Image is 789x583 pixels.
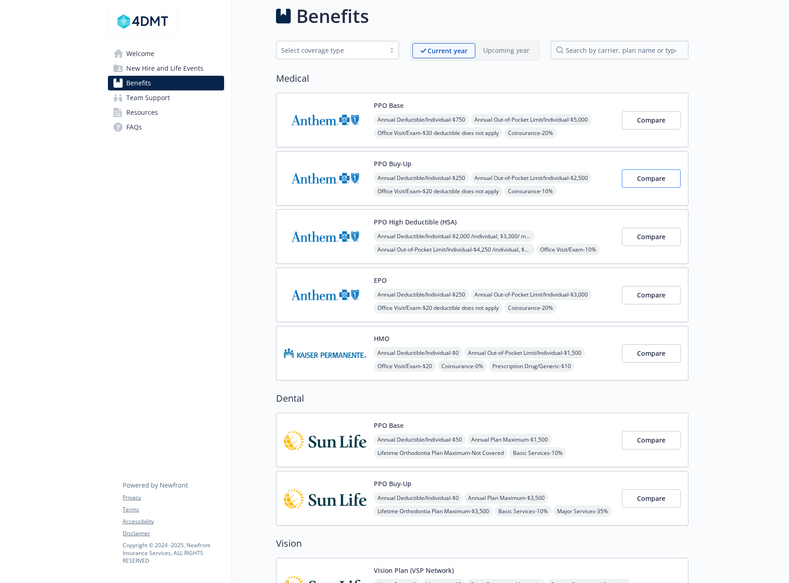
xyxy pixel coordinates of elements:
[374,334,389,343] button: HMO
[276,72,688,85] h2: Medical
[374,347,462,359] span: Annual Deductible/Individual - $0
[374,505,493,517] span: Lifetime Orthodontia Plan Maximum - $3,500
[622,344,681,363] button: Compare
[622,228,681,246] button: Compare
[284,217,366,256] img: Anthem Blue Cross carrier logo
[108,120,224,135] a: FAQs
[374,492,462,504] span: Annual Deductible/Individual - $0
[471,172,592,184] span: Annual Out-of-Pocket Limit/Individual - $2,500
[108,61,224,76] a: New Hire and Life Events
[276,392,688,405] h2: Dental
[504,302,557,314] span: Coinsurance - 20%
[622,431,681,449] button: Compare
[108,46,224,61] a: Welcome
[126,105,158,120] span: Resources
[284,275,366,314] img: Anthem Blue Cross carrier logo
[536,244,600,255] span: Office Visit/Exam - 10%
[551,41,688,59] input: search by carrier, plan name or type
[126,120,142,135] span: FAQs
[504,185,557,197] span: Coinsurance - 10%
[374,244,535,255] span: Annual Out-of-Pocket Limit/Individual - $4,250 /individual, $4,250/ member
[637,116,665,124] span: Compare
[464,347,585,359] span: Annual Out-of-Pocket Limit/Individual - $1,500
[374,566,454,575] button: Vision Plan (VSP Network)
[284,101,366,140] img: Anthem Blue Cross carrier logo
[123,541,224,565] p: Copyright © 2024 - 2025 , Newfront Insurance Services, ALL RIGHTS RESERVED
[622,489,681,508] button: Compare
[374,185,502,197] span: Office Visit/Exam - $20 deductible does not apply
[637,174,665,183] span: Compare
[126,76,151,90] span: Benefits
[126,61,203,76] span: New Hire and Life Events
[637,291,665,299] span: Compare
[504,127,557,139] span: Coinsurance - 20%
[374,172,469,184] span: Annual Deductible/Individual - $250
[438,360,487,372] span: Coinsurance - 0%
[276,537,688,550] h2: Vision
[622,169,681,188] button: Compare
[483,45,530,55] p: Upcoming year
[374,302,502,314] span: Office Visit/Exam - $20 deductible does not apply
[126,90,170,105] span: Team Support
[374,289,469,300] span: Annual Deductible/Individual - $250
[284,420,366,460] img: Sun Life Financial carrier logo
[374,217,456,227] button: PPO High Deductible (HSA)
[123,529,224,538] a: Disclaimer
[622,111,681,129] button: Compare
[374,159,411,168] button: PPO Buy-Up
[123,493,224,502] a: Privacy
[464,492,548,504] span: Annual Plan Maximum - $3,500
[637,349,665,358] span: Compare
[374,360,436,372] span: Office Visit/Exam - $20
[374,420,404,430] button: PPO Base
[374,434,466,445] span: Annual Deductible/Individual - $50
[126,46,154,61] span: Welcome
[123,517,224,526] a: Accessibility
[284,479,366,518] img: Sun Life Financial carrier logo
[108,105,224,120] a: Resources
[622,286,681,304] button: Compare
[284,159,366,198] img: Anthem Blue Cross carrier logo
[374,275,387,285] button: EPO
[637,494,665,503] span: Compare
[509,447,566,459] span: Basic Services - 10%
[374,447,507,459] span: Lifetime Orthodontia Plan Maximum - Not Covered
[123,505,224,514] a: Terms
[489,360,575,372] span: Prescription Drug/Generic - $10
[468,434,552,445] span: Annual Plan Maximum - $1,500
[284,334,366,373] img: Kaiser Permanente Insurance Company carrier logo
[108,90,224,105] a: Team Support
[374,114,469,125] span: Annual Deductible/Individual - $750
[495,505,552,517] span: Basic Services - 10%
[374,230,535,242] span: Annual Deductible/Individual - $2,000 /individual, $3,300/ member
[471,289,592,300] span: Annual Out-of-Pocket Limit/Individual - $3,000
[475,43,537,58] span: Upcoming year
[471,114,592,125] span: Annual Out-of-Pocket Limit/Individual - $5,000
[374,479,411,488] button: PPO Buy-Up
[281,45,380,55] div: Select coverage type
[637,232,665,241] span: Compare
[108,76,224,90] a: Benefits
[428,46,468,56] p: Current year
[296,2,369,30] h1: Benefits
[553,505,612,517] span: Major Services - 35%
[374,127,502,139] span: Office Visit/Exam - $30 deductible does not apply
[374,101,404,110] button: PPO Base
[637,436,665,444] span: Compare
